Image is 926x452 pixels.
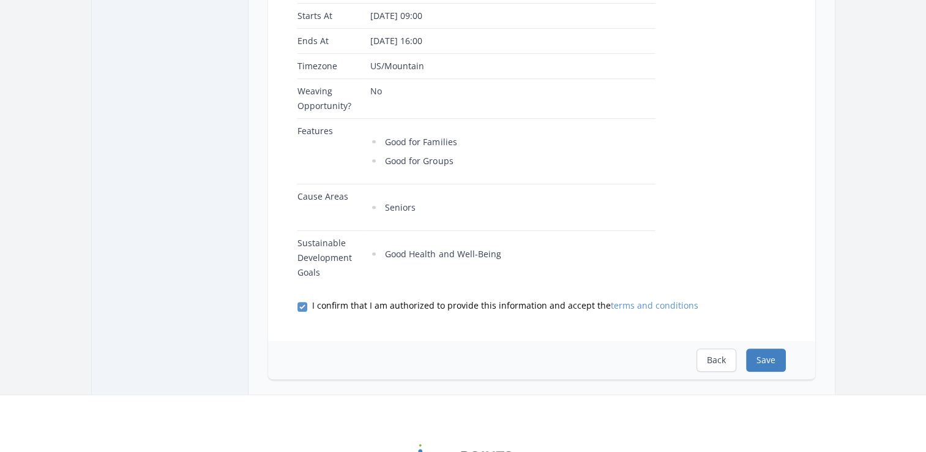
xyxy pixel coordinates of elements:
button: Back [696,348,736,372]
li: Good Health and Well-Being [370,247,655,262]
td: Timezone [297,54,365,79]
td: Cause Areas [297,184,365,231]
td: [DATE] 16:00 [365,29,655,54]
td: [DATE] 09:00 [365,4,655,29]
td: Features [297,119,365,184]
li: Seniors [370,200,655,215]
input: I confirm that I am authorized to provide this information and accept theterms and conditions [297,302,307,312]
button: Save [746,348,786,372]
span: I confirm that I am authorized to provide this information and accept the [312,299,698,312]
li: Good for Families [370,135,655,149]
td: Sustainable Development Goals [297,231,365,285]
td: Weaving Opportunity? [297,79,365,119]
li: Good for Groups [370,154,655,168]
td: No [365,79,655,119]
td: US/Mountain [365,54,655,79]
td: Starts At [297,4,365,29]
a: terms and conditions [611,299,698,311]
td: Ends At [297,29,365,54]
